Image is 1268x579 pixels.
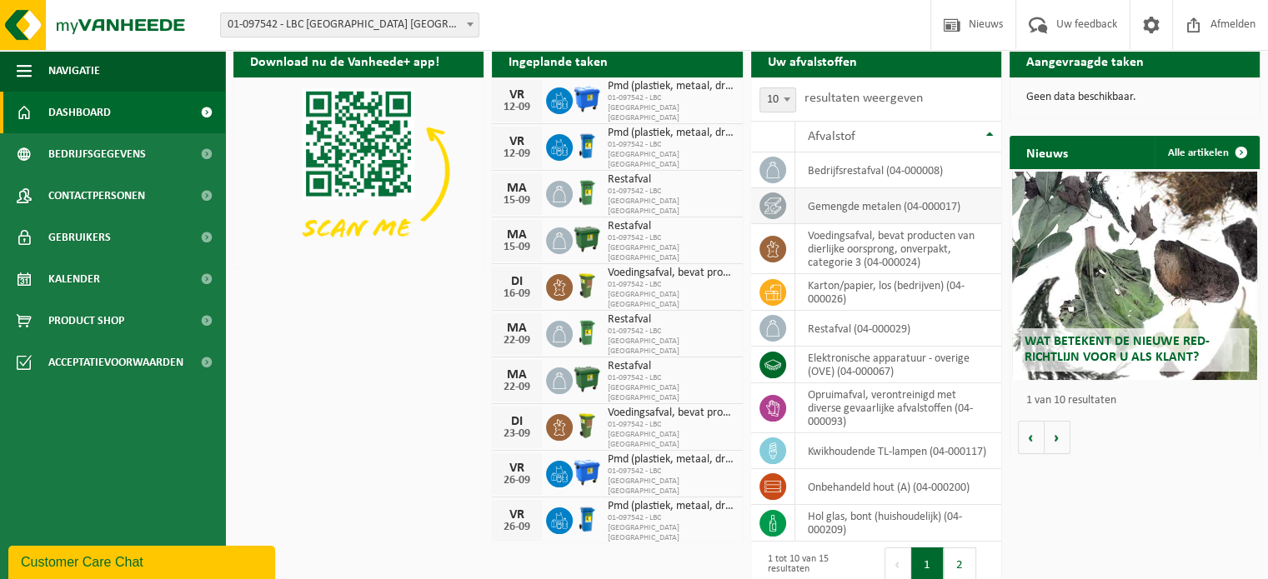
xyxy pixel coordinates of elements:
div: 15-09 [500,242,534,253]
h2: Nieuws [1010,136,1085,168]
span: Contactpersonen [48,175,145,217]
img: WB-0060-HPE-GN-50 [573,412,601,440]
button: Vorige [1018,421,1045,454]
span: 01-097542 - LBC [GEOGRAPHIC_DATA] [GEOGRAPHIC_DATA] [608,93,734,123]
span: 10 [760,88,795,112]
img: Download de VHEPlus App [233,77,484,265]
h2: Download nu de Vanheede+ app! [233,44,456,77]
span: Product Shop [48,300,124,342]
span: Bedrijfsgegevens [48,133,146,175]
div: MA [500,182,534,195]
td: karton/papier, los (bedrijven) (04-000026) [795,274,1001,311]
div: 23-09 [500,428,534,440]
a: Alle artikelen [1155,136,1258,169]
span: Kalender [48,258,100,300]
td: restafval (04-000029) [795,311,1001,347]
p: Geen data beschikbaar. [1026,92,1243,103]
span: 01-097542 - LBC [GEOGRAPHIC_DATA] [GEOGRAPHIC_DATA] [608,233,734,263]
td: opruimafval, verontreinigd met diverse gevaarlijke afvalstoffen (04-000093) [795,383,1001,433]
span: Restafval [608,360,734,373]
span: Pmd (plastiek, metaal, drankkartons) (bedrijven) [608,500,734,513]
span: 01-097542 - LBC [GEOGRAPHIC_DATA] [GEOGRAPHIC_DATA] [608,140,734,170]
span: Dashboard [48,92,111,133]
img: WB-1100-HPE-GN-01 [573,365,601,393]
div: MA [500,368,534,382]
span: Voedingsafval, bevat producten van dierlijke oorsprong, onverpakt, categorie 3 [608,267,734,280]
span: 01-097542 - LBC [GEOGRAPHIC_DATA] [GEOGRAPHIC_DATA] [608,327,734,357]
span: Pmd (plastiek, metaal, drankkartons) (bedrijven) [608,127,734,140]
img: WB-0240-HPE-BE-01 [573,505,601,533]
img: WB-1100-HPE-BE-04 [573,458,601,487]
div: 12-09 [500,148,534,160]
span: Afvalstof [808,130,855,143]
button: Volgende [1045,421,1070,454]
div: DI [500,275,534,288]
h2: Uw afvalstoffen [751,44,874,77]
td: gemengde metalen (04-000017) [795,188,1001,224]
span: Gebruikers [48,217,111,258]
div: 26-09 [500,475,534,487]
label: resultaten weergeven [804,92,923,105]
span: 01-097542 - LBC ANTWERPEN NV - ANTWERPEN [221,13,479,37]
a: Wat betekent de nieuwe RED-richtlijn voor u als klant? [1012,172,1257,380]
div: 26-09 [500,522,534,533]
span: 01-097542 - LBC [GEOGRAPHIC_DATA] [GEOGRAPHIC_DATA] [608,187,734,217]
div: VR [500,135,534,148]
div: VR [500,462,534,475]
div: MA [500,228,534,242]
div: 16-09 [500,288,534,300]
span: 01-097542 - LBC [GEOGRAPHIC_DATA] [GEOGRAPHIC_DATA] [608,513,734,543]
img: WB-0060-HPE-GN-50 [573,272,601,300]
td: voedingsafval, bevat producten van dierlijke oorsprong, onverpakt, categorie 3 (04-000024) [795,224,1001,274]
td: elektronische apparatuur - overige (OVE) (04-000067) [795,347,1001,383]
div: MA [500,322,534,335]
div: 15-09 [500,195,534,207]
div: VR [500,88,534,102]
span: 01-097542 - LBC ANTWERPEN NV - ANTWERPEN [220,12,479,37]
h2: Aangevraagde taken [1010,44,1160,77]
img: WB-0240-HPE-GN-01 [573,178,601,207]
td: hol glas, bont (huishoudelijk) (04-000209) [795,505,1001,542]
span: Pmd (plastiek, metaal, drankkartons) (bedrijven) [608,80,734,93]
td: bedrijfsrestafval (04-000008) [795,152,1001,188]
span: Voedingsafval, bevat producten van dierlijke oorsprong, onverpakt, categorie 3 [608,407,734,420]
div: DI [500,415,534,428]
img: WB-0240-HPE-GN-01 [573,318,601,347]
span: 01-097542 - LBC [GEOGRAPHIC_DATA] [GEOGRAPHIC_DATA] [608,373,734,403]
span: Acceptatievoorwaarden [48,342,183,383]
img: WB-0240-HPE-BE-01 [573,132,601,160]
span: 01-097542 - LBC [GEOGRAPHIC_DATA] [GEOGRAPHIC_DATA] [608,420,734,450]
div: 12-09 [500,102,534,113]
span: 01-097542 - LBC [GEOGRAPHIC_DATA] [GEOGRAPHIC_DATA] [608,467,734,497]
span: Wat betekent de nieuwe RED-richtlijn voor u als klant? [1025,335,1210,364]
span: Navigatie [48,50,100,92]
img: WB-1100-HPE-GN-01 [573,225,601,253]
h2: Ingeplande taken [492,44,624,77]
div: VR [500,508,534,522]
span: 01-097542 - LBC [GEOGRAPHIC_DATA] [GEOGRAPHIC_DATA] [608,280,734,310]
img: WB-1100-HPE-BE-04 [573,85,601,113]
span: 10 [759,87,796,112]
span: Restafval [608,173,734,187]
iframe: chat widget [8,542,278,579]
span: Pmd (plastiek, metaal, drankkartons) (bedrijven) [608,453,734,467]
p: 1 van 10 resultaten [1026,395,1251,407]
td: onbehandeld hout (A) (04-000200) [795,469,1001,505]
div: 22-09 [500,382,534,393]
span: Restafval [608,313,734,327]
td: kwikhoudende TL-lampen (04-000117) [795,433,1001,469]
div: 22-09 [500,335,534,347]
span: Restafval [608,220,734,233]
